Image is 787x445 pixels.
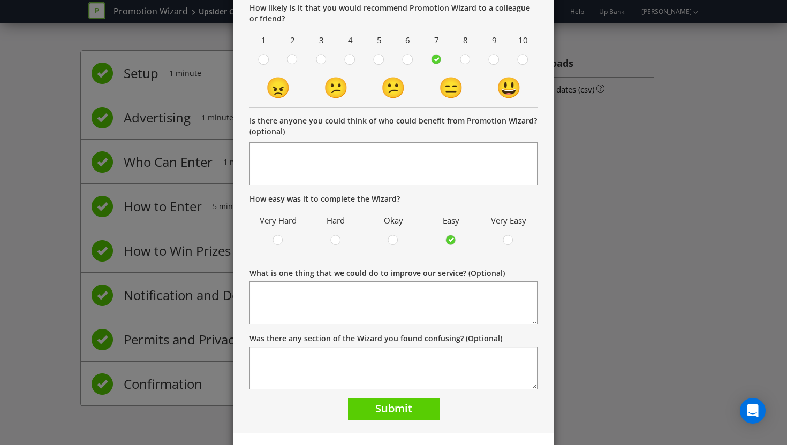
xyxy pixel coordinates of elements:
td: 😑 [422,73,480,102]
p: Is there anyone you could think of who could benefit from Promotion Wizard? (optional) [249,116,538,137]
span: 2 [281,32,305,49]
td: 😠 [249,73,307,102]
span: 9 [482,32,506,49]
span: Very Easy [485,212,532,229]
td: 😃 [480,73,538,102]
span: 10 [511,32,535,49]
span: Hard [313,212,360,229]
p: How easy was it to complete the Wizard? [249,194,538,204]
span: 3 [310,32,334,49]
span: Easy [428,212,475,229]
div: Open Intercom Messenger [740,398,766,424]
button: Submit [348,398,440,421]
span: 4 [338,32,362,49]
span: Submit [375,401,412,416]
p: How likely is it that you would recommend Promotion Wizard to a colleague or friend? [249,3,538,24]
td: 😕 [307,73,365,102]
span: 8 [454,32,478,49]
span: Very Hard [255,212,302,229]
span: 1 [252,32,276,49]
td: 😕 [365,73,422,102]
span: 5 [367,32,391,49]
span: 7 [425,32,449,49]
label: Was there any section of the Wizard you found confusing? (Optional) [249,333,502,344]
span: 6 [396,32,420,49]
span: Okay [370,212,417,229]
label: What is one thing that we could do to improve our service? (Optional) [249,268,505,279]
